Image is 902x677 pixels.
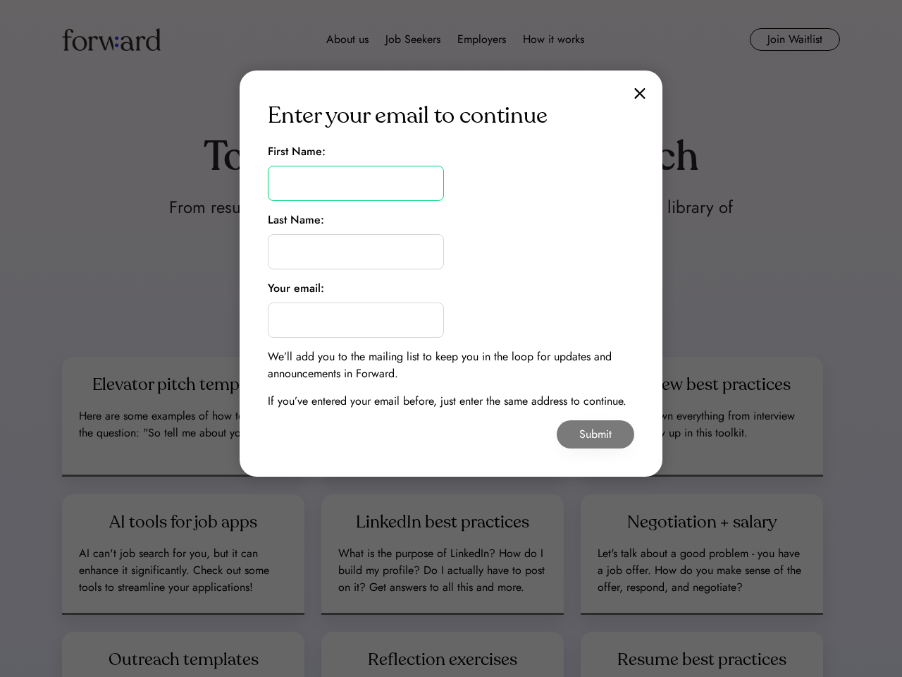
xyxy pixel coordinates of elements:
[634,87,645,99] img: close.svg
[268,143,326,160] div: First Name:
[268,99,548,133] div: Enter your email to continue
[268,212,324,228] div: Last Name:
[268,280,324,297] div: Your email:
[268,348,634,382] div: We’ll add you to the mailing list to keep you in the loop for updates and announcements in Forward.
[557,420,634,449] button: Submit
[268,393,626,410] div: If you’ve entered your email before, just enter the same address to continue.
